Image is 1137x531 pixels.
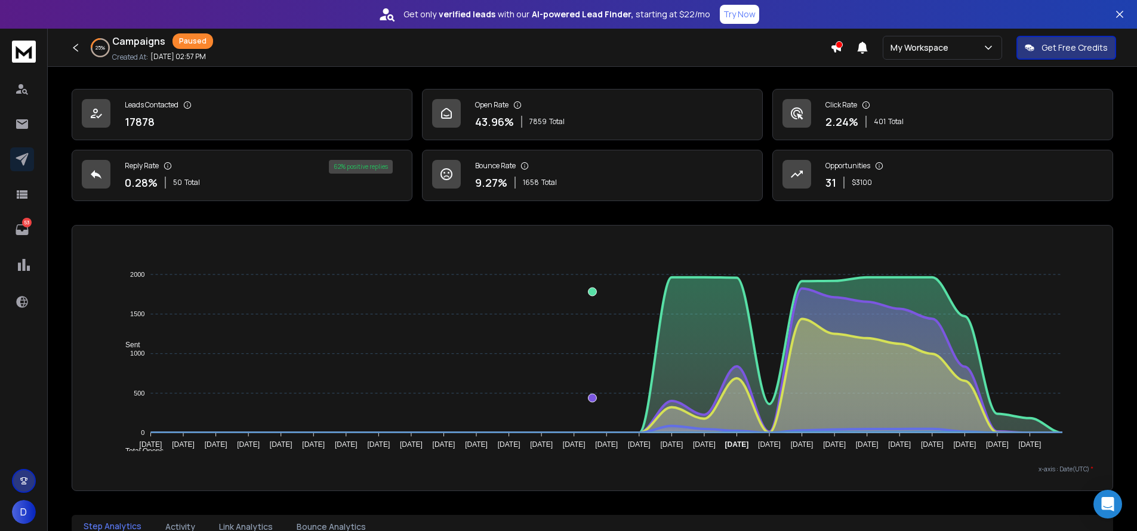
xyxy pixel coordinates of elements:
[1042,42,1108,54] p: Get Free Credits
[10,218,34,242] a: 53
[823,440,846,449] tspan: [DATE]
[891,42,953,54] p: My Workspace
[141,429,144,436] tspan: 0
[791,440,814,449] tspan: [DATE]
[693,440,716,449] tspan: [DATE]
[329,160,393,174] div: 62 % positive replies
[116,447,164,455] span: Total Opens
[112,34,165,48] h1: Campaigns
[723,8,756,20] p: Try Now
[825,174,836,191] p: 31
[91,465,1093,474] p: x-axis : Date(UTC)
[12,500,36,524] button: D
[660,440,683,449] tspan: [DATE]
[852,178,872,187] p: $ 3100
[475,161,516,171] p: Bounce Rate
[130,350,144,357] tspan: 1000
[720,5,759,24] button: Try Now
[367,440,390,449] tspan: [DATE]
[270,440,292,449] tspan: [DATE]
[825,100,857,110] p: Click Rate
[95,44,105,51] p: 25 %
[498,440,520,449] tspan: [DATE]
[112,53,148,62] p: Created At:
[422,150,763,201] a: Bounce Rate9.27%1658Total
[986,440,1009,449] tspan: [DATE]
[205,440,227,449] tspan: [DATE]
[125,174,158,191] p: 0.28 %
[422,89,763,140] a: Open Rate43.96%7859Total
[772,89,1113,140] a: Click Rate2.24%401Total
[529,117,547,126] span: 7859
[532,8,633,20] strong: AI-powered Lead Finder,
[541,178,557,187] span: Total
[1016,36,1116,60] button: Get Free Credits
[125,113,155,130] p: 17878
[22,218,32,227] p: 53
[172,440,195,449] tspan: [DATE]
[12,41,36,63] img: logo
[595,440,618,449] tspan: [DATE]
[150,52,206,61] p: [DATE] 02:57 PM
[237,440,260,449] tspan: [DATE]
[125,161,159,171] p: Reply Rate
[888,440,911,449] tspan: [DATE]
[173,178,182,187] span: 50
[475,174,507,191] p: 9.27 %
[1019,440,1042,449] tspan: [DATE]
[72,89,412,140] a: Leads Contacted17878
[725,440,749,449] tspan: [DATE]
[874,117,886,126] span: 401
[140,440,162,449] tspan: [DATE]
[335,440,358,449] tspan: [DATE]
[921,440,944,449] tspan: [DATE]
[888,117,904,126] span: Total
[825,113,858,130] p: 2.24 %
[475,100,509,110] p: Open Rate
[433,440,455,449] tspan: [DATE]
[530,440,553,449] tspan: [DATE]
[549,117,565,126] span: Total
[302,440,325,449] tspan: [DATE]
[130,271,144,278] tspan: 2000
[184,178,200,187] span: Total
[400,440,423,449] tspan: [DATE]
[465,440,488,449] tspan: [DATE]
[523,178,539,187] span: 1658
[116,341,140,349] span: Sent
[563,440,586,449] tspan: [DATE]
[439,8,495,20] strong: verified leads
[856,440,879,449] tspan: [DATE]
[403,8,710,20] p: Get only with our starting at $22/mo
[628,440,651,449] tspan: [DATE]
[758,440,781,449] tspan: [DATE]
[475,113,514,130] p: 43.96 %
[825,161,870,171] p: Opportunities
[1093,490,1122,518] div: Open Intercom Messenger
[72,150,412,201] a: Reply Rate0.28%50Total62% positive replies
[130,310,144,317] tspan: 1500
[172,33,213,49] div: Paused
[134,390,144,397] tspan: 500
[953,440,976,449] tspan: [DATE]
[772,150,1113,201] a: Opportunities31$3100
[125,100,178,110] p: Leads Contacted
